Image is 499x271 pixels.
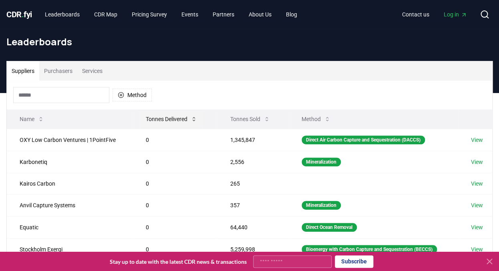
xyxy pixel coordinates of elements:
[437,7,473,22] a: Log in
[471,223,483,231] a: View
[133,173,217,194] td: 0
[113,89,152,101] button: Method
[133,129,217,151] td: 0
[280,7,304,22] a: Blog
[444,10,467,18] span: Log in
[133,194,217,216] td: 0
[38,7,304,22] nav: Main
[139,111,203,127] button: Tonnes Delivered
[295,111,337,127] button: Method
[133,216,217,238] td: 0
[6,9,32,20] a: CDR.fyi
[7,129,133,151] td: OXY Low Carbon Ventures | 1PointFive
[125,7,173,22] a: Pricing Survey
[175,7,205,22] a: Events
[302,223,357,232] div: Direct Ocean Removal
[7,151,133,173] td: Karbonetiq
[7,194,133,216] td: Anvil Capture Systems
[471,158,483,166] a: View
[7,173,133,194] td: Kairos Carbon
[7,216,133,238] td: Equatic
[7,238,133,260] td: Stockholm Exergi
[133,238,217,260] td: 0
[39,61,77,81] button: Purchasers
[217,238,289,260] td: 5,259,998
[471,201,483,209] a: View
[22,10,24,19] span: .
[396,7,436,22] a: Contact us
[217,151,289,173] td: 2,556
[302,245,437,254] div: Bioenergy with Carbon Capture and Sequestration (BECCS)
[471,180,483,188] a: View
[396,7,473,22] nav: Main
[38,7,86,22] a: Leaderboards
[217,173,289,194] td: 265
[302,201,341,210] div: Mineralization
[224,111,276,127] button: Tonnes Sold
[242,7,278,22] a: About Us
[217,194,289,216] td: 357
[217,129,289,151] td: 1,345,847
[7,61,39,81] button: Suppliers
[6,10,32,19] span: CDR fyi
[217,216,289,238] td: 64,440
[302,158,341,166] div: Mineralization
[206,7,241,22] a: Partners
[471,245,483,253] a: View
[77,61,107,81] button: Services
[88,7,124,22] a: CDR Map
[302,135,425,144] div: Direct Air Carbon Capture and Sequestration (DACCS)
[133,151,217,173] td: 0
[13,111,50,127] button: Name
[6,35,493,48] h1: Leaderboards
[471,136,483,144] a: View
